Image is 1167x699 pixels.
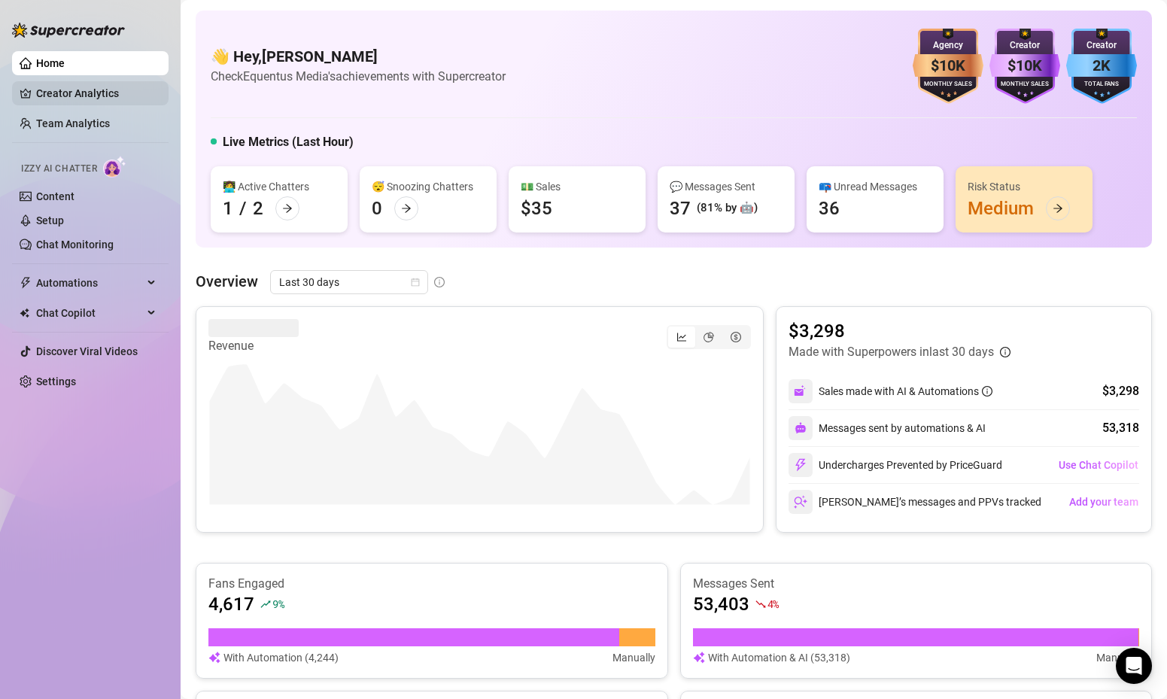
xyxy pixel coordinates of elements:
article: 53,403 [693,592,749,616]
article: $3,298 [789,319,1010,343]
span: pie-chart [704,332,714,342]
span: Chat Copilot [36,301,143,325]
img: purple-badge-B9DA21FR.svg [989,29,1060,104]
div: Monthly Sales [989,80,1060,90]
span: Izzy AI Chatter [21,162,97,176]
div: 📪 Unread Messages [819,178,931,195]
div: $10K [913,54,983,77]
span: info-circle [1000,347,1010,357]
div: 0 [372,196,382,220]
a: Settings [36,375,76,387]
article: Manually [612,649,655,666]
img: bronze-badge-qSZam9Wu.svg [913,29,983,104]
span: rise [260,599,271,609]
span: arrow-right [1053,203,1063,214]
span: fall [755,599,766,609]
div: [PERSON_NAME]’s messages and PPVs tracked [789,490,1041,514]
div: Creator [1066,38,1137,53]
span: calendar [411,278,420,287]
span: dollar-circle [731,332,741,342]
div: 👩‍💻 Active Chatters [223,178,336,195]
span: line-chart [676,332,687,342]
div: Creator [989,38,1060,53]
div: segmented control [667,325,751,349]
div: Agency [913,38,983,53]
div: Monthly Sales [913,80,983,90]
span: Add your team [1069,496,1138,508]
div: Open Intercom Messenger [1116,648,1152,684]
a: Chat Monitoring [36,239,114,251]
span: arrow-right [401,203,412,214]
img: svg%3e [795,422,807,434]
div: $3,298 [1102,382,1139,400]
a: Home [36,57,65,69]
a: Creator Analytics [36,81,157,105]
img: svg%3e [794,458,807,472]
article: Made with Superpowers in last 30 days [789,343,994,361]
div: $35 [521,196,552,220]
img: svg%3e [693,649,705,666]
button: Add your team [1068,490,1139,514]
a: Discover Viral Videos [36,345,138,357]
div: $10K [989,54,1060,77]
div: 2K [1066,54,1137,77]
article: Revenue [208,337,299,355]
article: With Automation (4,244) [223,649,339,666]
div: Risk Status [968,178,1080,195]
img: logo-BBDzfeDw.svg [12,23,125,38]
article: Overview [196,270,258,293]
img: svg%3e [794,495,807,509]
div: 💵 Sales [521,178,634,195]
span: 4 % [767,597,779,611]
article: Fans Engaged [208,576,655,592]
img: blue-badge-DgoSNQY1.svg [1066,29,1137,104]
div: 53,318 [1102,419,1139,437]
span: info-circle [434,277,445,287]
h5: Live Metrics (Last Hour) [223,133,354,151]
a: Content [36,190,74,202]
div: Undercharges Prevented by PriceGuard [789,453,1002,477]
div: (81% by 🤖) [697,199,758,217]
div: Sales made with AI & Automations [819,383,992,400]
h4: 👋 Hey, [PERSON_NAME] [211,46,506,67]
article: Manually [1096,649,1139,666]
img: Chat Copilot [20,308,29,318]
span: Use Chat Copilot [1059,459,1138,471]
div: 😴 Snoozing Chatters [372,178,485,195]
span: Last 30 days [279,271,419,293]
img: svg%3e [208,649,220,666]
span: arrow-right [282,203,293,214]
div: 💬 Messages Sent [670,178,783,195]
div: 2 [253,196,263,220]
div: 1 [223,196,233,220]
a: Setup [36,214,64,226]
article: Messages Sent [693,576,1140,592]
span: info-circle [982,386,992,397]
span: thunderbolt [20,277,32,289]
div: 37 [670,196,691,220]
img: AI Chatter [103,156,126,178]
div: 36 [819,196,840,220]
button: Use Chat Copilot [1058,453,1139,477]
img: svg%3e [794,384,807,398]
div: Total Fans [1066,80,1137,90]
article: Check Equentus Media's achievements with Supercreator [211,67,506,86]
article: With Automation & AI (53,318) [708,649,850,666]
div: Messages sent by automations & AI [789,416,986,440]
a: Team Analytics [36,117,110,129]
article: 4,617 [208,592,254,616]
span: Automations [36,271,143,295]
span: 9 % [272,597,284,611]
